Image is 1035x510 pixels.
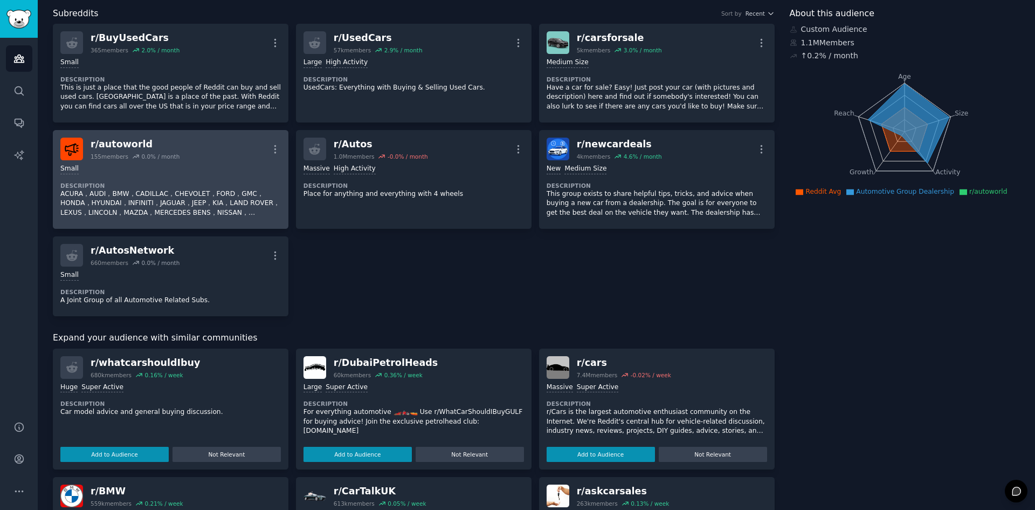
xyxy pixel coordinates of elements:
div: r/ autoworld [91,138,180,151]
dt: Description [303,76,524,83]
div: 680k members [91,371,132,379]
a: carsforsaler/carsforsale5kmembers3.0% / monthMedium SizeDescriptionHave a car for sale? Easy! Jus... [539,24,775,123]
div: 4k members [577,153,611,160]
button: Recent [746,10,775,17]
span: About this audience [790,7,874,21]
div: High Activity [326,58,368,68]
span: Subreddits [53,7,99,21]
tspan: Growth [850,168,873,176]
tspan: Size [955,109,968,117]
div: Sort by [721,10,742,17]
div: Super Active [326,383,368,393]
dt: Description [547,76,767,83]
div: 0.0 % / month [141,153,180,160]
div: 1.0M members [334,153,375,160]
span: Expand your audience with similar communities [53,331,257,345]
div: 7.4M members [577,371,618,379]
button: Add to Audience [547,447,655,462]
p: UsedCars: Everything with Buying & Selling Used Cars. [303,83,524,93]
dt: Description [60,182,281,189]
div: r/ AutosNetwork [91,244,180,257]
div: 1.1M Members [790,37,1020,49]
div: 60k members [334,371,371,379]
div: r/ BuyUsedCars [91,31,180,45]
div: 3.0 % / month [624,46,662,54]
a: newcardealsr/newcardeals4kmembers4.6% / monthNewMedium SizeDescriptionThis group exists to share ... [539,130,775,229]
img: newcardeals [547,138,569,160]
span: Recent [746,10,765,17]
img: DubaiPetrolHeads [303,356,326,379]
div: 0.21 % / week [144,500,183,507]
tspan: Age [898,73,911,80]
dt: Description [547,182,767,189]
p: Car model advice and general buying discussion. [60,407,281,417]
button: Add to Audience [303,447,412,462]
div: 613k members [334,500,375,507]
div: Super Active [577,383,619,393]
span: Reddit Avg [805,188,841,195]
dt: Description [303,400,524,407]
div: Small [60,164,79,174]
div: 263k members [577,500,618,507]
div: Massive [547,383,573,393]
div: Small [60,270,79,281]
tspan: Reach [834,109,854,117]
p: Have a car for sale? Easy! Just post your car (with pictures and description) here and find out i... [547,83,767,112]
div: -0.0 % / month [388,153,428,160]
div: 4.6 % / month [624,153,662,160]
div: -0.02 % / week [631,371,671,379]
div: r/ askcarsales [577,485,670,498]
a: r/BuyUsedCars365members2.0% / monthSmallDescriptionThis is just a place that the good people of R... [53,24,288,123]
div: Medium Size [564,164,606,174]
a: r/AutosNetwork660members0.0% / monthSmallDescriptionA Joint Group of all Automotive Related Subs. [53,236,288,316]
span: r/autoworld [969,188,1007,195]
div: r/ Autos [334,138,428,151]
p: Place for anything and everything with 4 wheels [303,189,524,199]
a: r/UsedCars57kmembers2.9% / monthLargeHigh ActivityDescriptionUsedCars: Everything with Buying & S... [296,24,532,123]
dt: Description [303,182,524,189]
div: Large [303,383,322,393]
div: Super Active [81,383,123,393]
p: This is just a place that the good people of Reddit can buy and sell used cars. [GEOGRAPHIC_DATA]... [60,83,281,112]
div: New [547,164,561,174]
img: cars [547,356,569,379]
div: Small [60,58,79,68]
div: 5k members [577,46,611,54]
button: Add to Audience [60,447,169,462]
button: Not Relevant [416,447,524,462]
div: 2.0 % / month [141,46,180,54]
div: High Activity [334,164,376,174]
div: 559k members [91,500,132,507]
div: Medium Size [547,58,589,68]
div: Massive [303,164,330,174]
tspan: Activity [935,168,960,176]
img: BMW [60,485,83,507]
p: This group exists to share helpful tips, tricks, and advice when buying a new car from a dealersh... [547,189,767,218]
div: Large [303,58,322,68]
p: r/Cars is the largest automotive enthusiast community on the Internet. We're Reddit's central hub... [547,407,767,436]
a: r/Autos1.0Mmembers-0.0% / monthMassiveHigh ActivityDescriptionPlace for anything and everything w... [296,130,532,229]
div: r/ newcardeals [577,138,662,151]
dt: Description [547,400,767,407]
dt: Description [60,76,281,83]
div: r/ CarTalkUK [334,485,426,498]
span: Automotive Group Dealership [856,188,954,195]
div: r/ BMW [91,485,183,498]
div: r/ DubaiPetrolHeads [334,356,438,370]
p: ACURA，AUDI，BMW，CADILLAC，CHEVOLET，FORD，GMC，HONDA，HYUNDAI，INFINITI，JAGUAR，JEEP，KIA，LAND ROVER，LEXUS... [60,189,281,218]
div: r/ carsforsale [577,31,662,45]
div: 0.36 % / week [384,371,423,379]
div: 155 members [91,153,128,160]
div: ↑ 0.2 % / month [801,50,858,62]
div: r/ UsedCars [334,31,423,45]
img: GummySearch logo [6,10,31,29]
div: 365 members [91,46,128,54]
div: 0.05 % / week [388,500,426,507]
p: A Joint Group of all Automotive Related Subs. [60,296,281,305]
img: autoworld [60,138,83,160]
div: 0.13 % / week [631,500,669,507]
div: 57k members [334,46,371,54]
div: 2.9 % / month [384,46,423,54]
dt: Description [60,288,281,296]
div: 0.16 % / week [144,371,183,379]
